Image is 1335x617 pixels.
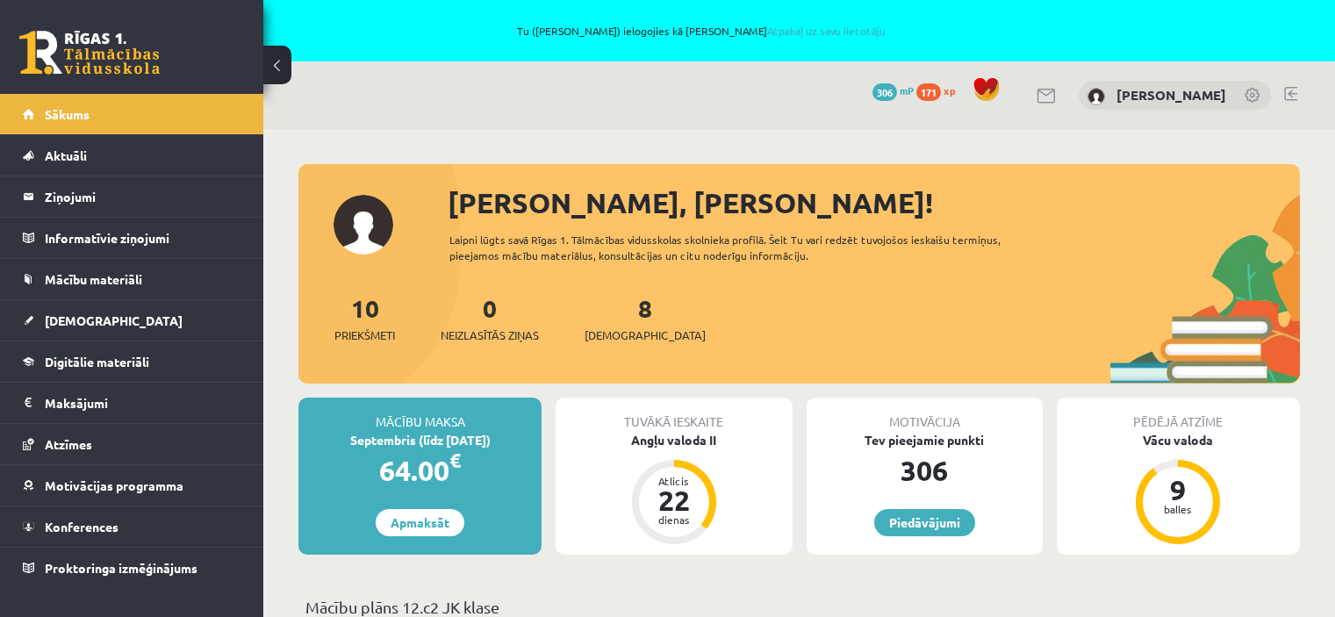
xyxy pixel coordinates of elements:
[872,83,897,101] span: 306
[23,465,241,506] a: Motivācijas programma
[23,383,241,423] a: Maksājumi
[648,486,700,514] div: 22
[1116,86,1226,104] a: [PERSON_NAME]
[45,354,149,369] span: Digitālie materiāli
[45,176,241,217] legend: Ziņojumi
[202,25,1202,36] span: Tu ([PERSON_NAME]) ielogojies kā [PERSON_NAME]
[807,449,1043,491] div: 306
[23,548,241,588] a: Proktoringa izmēģinājums
[556,398,792,431] div: Tuvākā ieskaite
[23,94,241,134] a: Sākums
[376,509,464,536] a: Apmaksāt
[45,477,183,493] span: Motivācijas programma
[298,431,542,449] div: Septembris (līdz [DATE])
[334,292,395,344] a: 10Priekšmeti
[45,147,87,163] span: Aktuāli
[449,448,461,473] span: €
[298,449,542,491] div: 64.00
[916,83,964,97] a: 171 xp
[23,218,241,258] a: Informatīvie ziņojumi
[441,326,539,344] span: Neizlasītās ziņas
[45,519,118,534] span: Konferences
[45,560,197,576] span: Proktoringa izmēģinājums
[334,326,395,344] span: Priekšmeti
[19,31,160,75] a: Rīgas 1. Tālmācības vidusskola
[23,135,241,176] a: Aktuāli
[23,259,241,299] a: Mācību materiāli
[449,232,1051,263] div: Laipni lūgts savā Rīgas 1. Tālmācības vidusskolas skolnieka profilā. Šeit Tu vari redzēt tuvojošo...
[916,83,941,101] span: 171
[872,83,914,97] a: 306 mP
[45,271,142,287] span: Mācību materiāli
[648,514,700,525] div: dienas
[45,312,183,328] span: [DEMOGRAPHIC_DATA]
[1057,431,1300,449] div: Vācu valoda
[448,182,1300,224] div: [PERSON_NAME], [PERSON_NAME]!
[807,398,1043,431] div: Motivācija
[23,424,241,464] a: Atzīmes
[45,383,241,423] legend: Maksājumi
[45,436,92,452] span: Atzīmes
[23,506,241,547] a: Konferences
[1152,504,1204,514] div: balles
[556,431,792,547] a: Angļu valoda II Atlicis 22 dienas
[874,509,975,536] a: Piedāvājumi
[23,300,241,341] a: [DEMOGRAPHIC_DATA]
[556,431,792,449] div: Angļu valoda II
[45,218,241,258] legend: Informatīvie ziņojumi
[944,83,955,97] span: xp
[23,176,241,217] a: Ziņojumi
[585,292,706,344] a: 8[DEMOGRAPHIC_DATA]
[900,83,914,97] span: mP
[1057,431,1300,547] a: Vācu valoda 9 balles
[1087,88,1105,105] img: Katrīne Rubene
[45,106,90,122] span: Sākums
[23,341,241,382] a: Digitālie materiāli
[1152,476,1204,504] div: 9
[585,326,706,344] span: [DEMOGRAPHIC_DATA]
[441,292,539,344] a: 0Neizlasītās ziņas
[767,24,886,38] a: Atpakaļ uz savu lietotāju
[298,398,542,431] div: Mācību maksa
[807,431,1043,449] div: Tev pieejamie punkti
[1057,398,1300,431] div: Pēdējā atzīme
[648,476,700,486] div: Atlicis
